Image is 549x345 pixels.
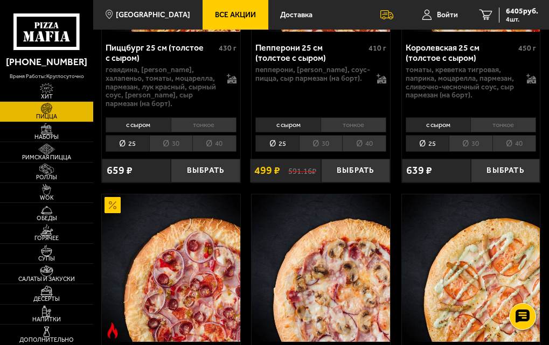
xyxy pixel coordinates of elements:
[219,44,237,53] span: 430 г
[171,117,237,132] li: тонкое
[506,8,538,15] span: 6405 руб.
[518,44,536,53] span: 450 г
[288,166,316,175] s: 591.16 ₽
[215,11,256,19] span: Все Акции
[449,135,492,152] li: 30
[402,194,540,342] img: Чикен Ранч 25 см (толстое с сыром)
[506,16,538,23] span: 4 шт.
[107,165,133,176] span: 659 ₽
[254,165,280,176] span: 499 ₽
[105,197,121,213] img: Акционный
[106,66,221,109] p: говядина, [PERSON_NAME], халапеньо, томаты, моцарелла, пармезан, лук красный, сырный соус, [PERSO...
[106,43,216,63] div: Пиццбург 25 см (толстое с сыром)
[255,135,299,152] li: 25
[149,135,193,152] li: 30
[105,322,121,339] img: Острое блюдо
[299,135,343,152] li: 30
[406,135,449,152] li: 25
[255,66,371,83] p: пепперони, [PERSON_NAME], соус-пицца, сыр пармезан (на борт).
[252,194,390,342] img: Деревенская 25 см (толстое с сыром)
[106,117,171,132] li: с сыром
[406,66,521,100] p: томаты, креветка тигровая, паприка, моцарелла, пармезан, сливочно-чесночный соус, сыр пармезан (н...
[116,11,190,19] span: [GEOGRAPHIC_DATA]
[102,194,240,342] img: Мафия 25 см (толстое с сыром)
[106,135,149,152] li: 25
[171,159,240,182] button: Выбрать
[321,159,390,182] button: Выбрать
[255,43,366,63] div: Пепперони 25 см (толстое с сыром)
[406,117,471,132] li: с сыром
[192,135,237,152] li: 40
[492,135,537,152] li: 40
[406,165,432,176] span: 639 ₽
[280,11,312,19] span: Доставка
[470,117,536,132] li: тонкое
[406,43,516,63] div: Королевская 25 см (толстое с сыром)
[321,117,386,132] li: тонкое
[369,44,386,53] span: 410 г
[437,11,458,19] span: Войти
[471,159,540,182] button: Выбрать
[342,135,386,152] li: 40
[255,117,321,132] li: с сыром
[102,194,240,342] a: АкционныйОстрое блюдоМафия 25 см (толстое с сыром)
